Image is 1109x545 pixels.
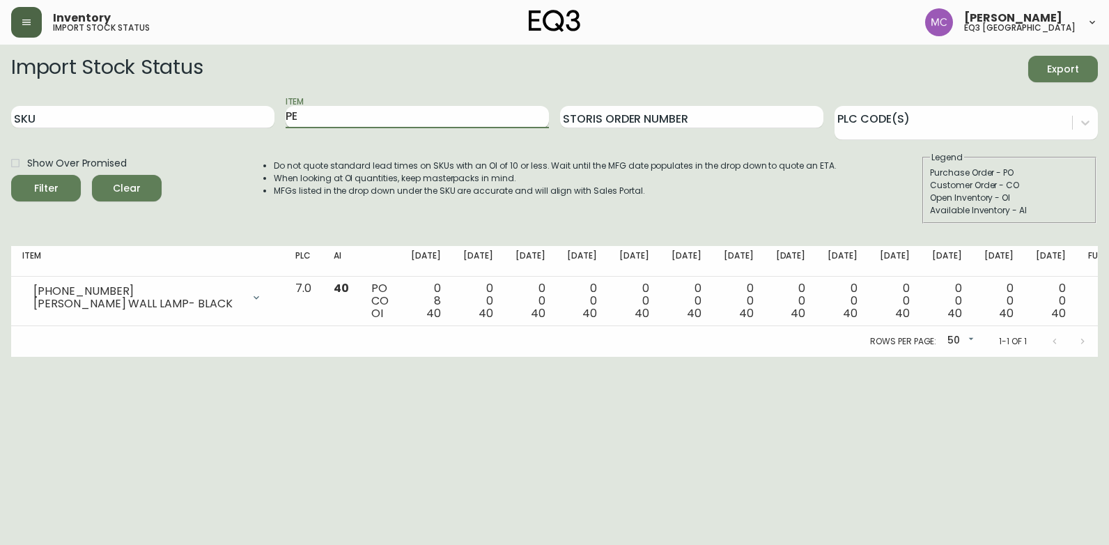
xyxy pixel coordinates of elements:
span: 40 [687,305,701,321]
th: [DATE] [400,246,452,277]
div: 0 0 [776,282,806,320]
span: OI [371,305,383,321]
th: PLC [284,246,323,277]
th: [DATE] [504,246,557,277]
div: 0 0 [567,282,597,320]
span: 40 [334,280,349,296]
span: 40 [895,305,910,321]
th: [DATE] [1025,246,1077,277]
img: logo [529,10,580,32]
span: 40 [1051,305,1066,321]
p: Rows per page: [870,335,936,348]
legend: Legend [930,151,964,164]
div: 0 0 [1036,282,1066,320]
th: [DATE] [921,246,973,277]
li: MFGs listed in the drop down under the SKU are accurate and will align with Sales Portal. [274,185,837,197]
div: [PHONE_NUMBER] [33,285,242,298]
button: Clear [92,175,162,201]
div: [PERSON_NAME] WALL LAMP- BLACK [33,298,242,310]
div: 0 0 [724,282,754,320]
th: Item [11,246,284,277]
div: 0 0 [828,282,858,320]
div: 0 0 [463,282,493,320]
span: 40 [947,305,962,321]
div: 0 0 [672,282,701,320]
th: AI [323,246,360,277]
div: Available Inventory - AI [930,204,1089,217]
th: [DATE] [765,246,817,277]
span: 40 [531,305,545,321]
span: 40 [843,305,858,321]
th: [DATE] [869,246,921,277]
div: [PHONE_NUMBER][PERSON_NAME] WALL LAMP- BLACK [22,282,273,313]
button: Export [1028,56,1098,82]
div: Customer Order - CO [930,179,1089,192]
span: Show Over Promised [27,156,127,171]
span: 40 [635,305,649,321]
th: [DATE] [660,246,713,277]
img: 6dbdb61c5655a9a555815750a11666cc [925,8,953,36]
div: Open Inventory - OI [930,192,1089,204]
th: [DATE] [556,246,608,277]
th: [DATE] [973,246,1025,277]
span: 40 [739,305,754,321]
span: [PERSON_NAME] [964,13,1062,24]
span: 40 [426,305,441,321]
span: 40 [582,305,597,321]
div: 0 0 [619,282,649,320]
span: Inventory [53,13,111,24]
div: Purchase Order - PO [930,167,1089,179]
div: 50 [942,330,977,353]
span: Clear [103,180,150,197]
span: 40 [999,305,1014,321]
h2: Import Stock Status [11,56,203,82]
div: 0 0 [515,282,545,320]
div: PO CO [371,282,389,320]
span: 40 [791,305,805,321]
li: When looking at OI quantities, keep masterpacks in mind. [274,172,837,185]
td: 7.0 [284,277,323,326]
button: Filter [11,175,81,201]
p: 1-1 of 1 [999,335,1027,348]
span: Export [1039,61,1087,78]
div: 0 0 [984,282,1014,320]
h5: eq3 [GEOGRAPHIC_DATA] [964,24,1076,32]
th: [DATE] [452,246,504,277]
div: 0 0 [932,282,962,320]
th: [DATE] [816,246,869,277]
span: 40 [479,305,493,321]
h5: import stock status [53,24,150,32]
th: [DATE] [713,246,765,277]
th: [DATE] [608,246,660,277]
li: Do not quote standard lead times on SKUs with an OI of 10 or less. Wait until the MFG date popula... [274,160,837,172]
div: 0 0 [880,282,910,320]
div: 0 8 [411,282,441,320]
